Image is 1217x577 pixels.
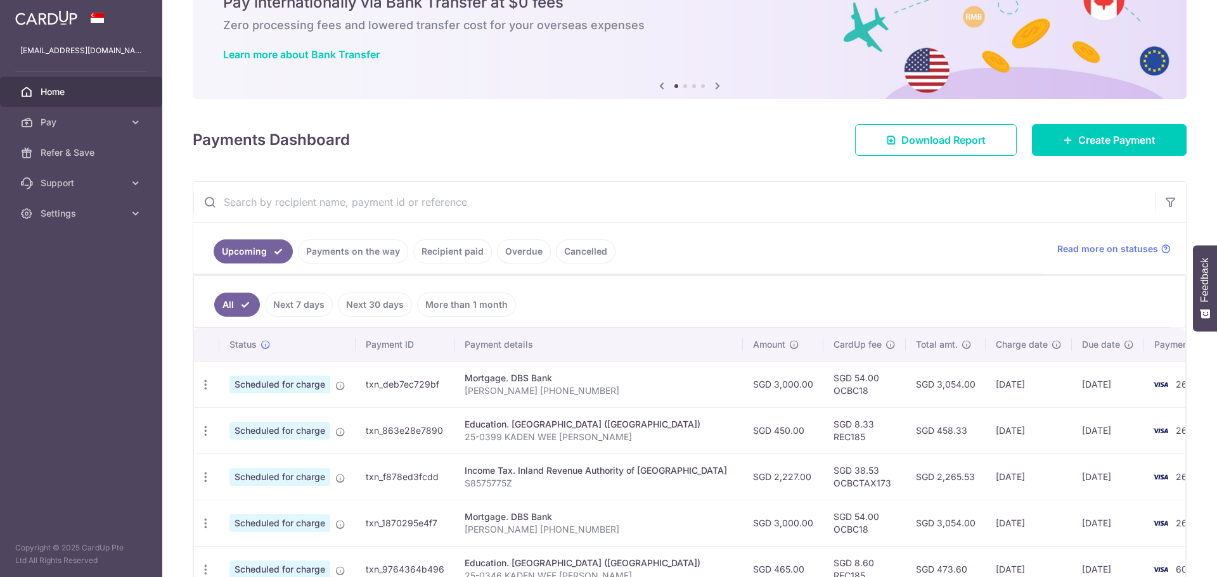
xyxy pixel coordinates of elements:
span: Scheduled for charge [229,468,330,486]
span: Read more on statuses [1057,243,1158,255]
td: [DATE] [1072,361,1144,407]
span: Help [29,9,55,20]
span: 6009 [1176,564,1199,574]
span: Amount [753,338,785,351]
th: Payment ID [356,328,454,361]
td: [DATE] [986,500,1072,546]
span: Download Report [901,132,986,148]
a: Create Payment [1032,124,1187,156]
td: [DATE] [986,453,1072,500]
h6: Zero processing fees and lowered transfer cost for your overseas expenses [223,18,1156,33]
td: txn_863e28e7890 [356,407,454,453]
a: Payments on the way [298,239,408,263]
td: SGD 8.33 REC185 [823,407,906,453]
td: [DATE] [1072,453,1144,500]
span: Home [41,86,124,98]
input: Search by recipient name, payment id or reference [193,182,1156,222]
a: Overdue [497,239,551,263]
td: SGD 3,000.00 [743,361,823,407]
span: Support [41,177,124,189]
td: SGD 54.00 OCBC18 [823,361,906,407]
td: SGD 3,000.00 [743,500,823,546]
td: SGD 450.00 [743,407,823,453]
td: SGD 3,054.00 [906,500,986,546]
span: Pay [41,116,124,129]
a: All [214,293,260,317]
a: Next 7 days [265,293,333,317]
td: SGD 3,054.00 [906,361,986,407]
td: SGD 2,227.00 [743,453,823,500]
img: Bank Card [1148,377,1173,392]
span: Charge date [996,338,1048,351]
span: Settings [41,207,124,220]
img: Bank Card [1148,469,1173,485]
span: 2638 [1176,379,1199,390]
td: txn_f878ed3fcdd [356,453,454,500]
td: [DATE] [986,407,1072,453]
td: [DATE] [1072,407,1144,453]
span: Scheduled for charge [229,376,330,393]
td: SGD 54.00 OCBC18 [823,500,906,546]
img: Bank Card [1148,516,1173,531]
span: Due date [1082,338,1120,351]
a: More than 1 month [417,293,516,317]
div: Mortgage. DBS Bank [465,510,733,523]
a: Download Report [855,124,1017,156]
td: SGD 38.53 OCBCTAX173 [823,453,906,500]
button: Feedback - Show survey [1193,245,1217,331]
p: [PERSON_NAME] [PHONE_NUMBER] [465,523,733,536]
div: Income Tax. Inland Revenue Authority of [GEOGRAPHIC_DATA] [465,464,733,477]
span: Total amt. [916,338,958,351]
span: Scheduled for charge [229,422,330,440]
td: txn_deb7ec729bf [356,361,454,407]
span: Scheduled for charge [229,514,330,532]
h4: Payments Dashboard [193,129,350,151]
span: CardUp fee [834,338,882,351]
div: Mortgage. DBS Bank [465,372,733,384]
span: 2638 [1176,517,1199,528]
a: Read more on statuses [1057,243,1171,255]
div: Education. [GEOGRAPHIC_DATA] ([GEOGRAPHIC_DATA]) [465,557,733,569]
p: S8575775Z [465,477,733,490]
td: txn_1870295e4f7 [356,500,454,546]
img: Bank Card [1148,562,1173,577]
span: 2638 [1176,425,1199,436]
p: [PERSON_NAME] [PHONE_NUMBER] [465,384,733,397]
span: Create Payment [1078,132,1156,148]
a: Upcoming [214,239,293,263]
td: [DATE] [1072,500,1144,546]
span: Status [229,338,257,351]
img: Bank Card [1148,423,1173,438]
a: Learn more about Bank Transfer [223,48,380,61]
a: Recipient paid [413,239,492,263]
td: SGD 458.33 [906,407,986,453]
p: 25-0399 KADEN WEE [PERSON_NAME] [465,431,733,443]
img: CardUp [15,10,77,25]
span: 2638 [1176,471,1199,482]
th: Payment details [454,328,743,361]
div: Education. [GEOGRAPHIC_DATA] ([GEOGRAPHIC_DATA]) [465,418,733,431]
td: [DATE] [986,361,1072,407]
p: [EMAIL_ADDRESS][DOMAIN_NAME] [20,44,142,57]
span: Feedback [1199,258,1211,302]
a: Next 30 days [338,293,412,317]
td: SGD 2,265.53 [906,453,986,500]
a: Cancelled [556,239,615,263]
span: Refer & Save [41,146,124,159]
